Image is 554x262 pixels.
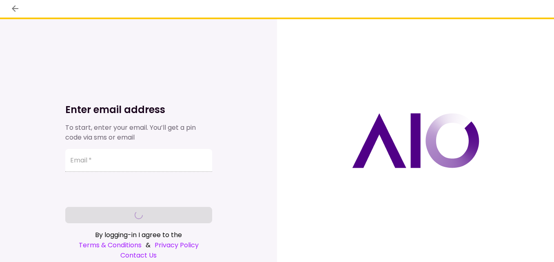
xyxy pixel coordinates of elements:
[65,103,212,116] h1: Enter email address
[65,123,212,142] div: To start, enter your email. You’ll get a pin code via sms or email
[8,2,22,16] button: back
[79,240,142,250] a: Terms & Conditions
[155,240,199,250] a: Privacy Policy
[65,250,212,260] a: Contact Us
[65,230,212,240] div: By logging-in I agree to the
[352,113,479,168] img: AIO logo
[65,240,212,250] div: &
